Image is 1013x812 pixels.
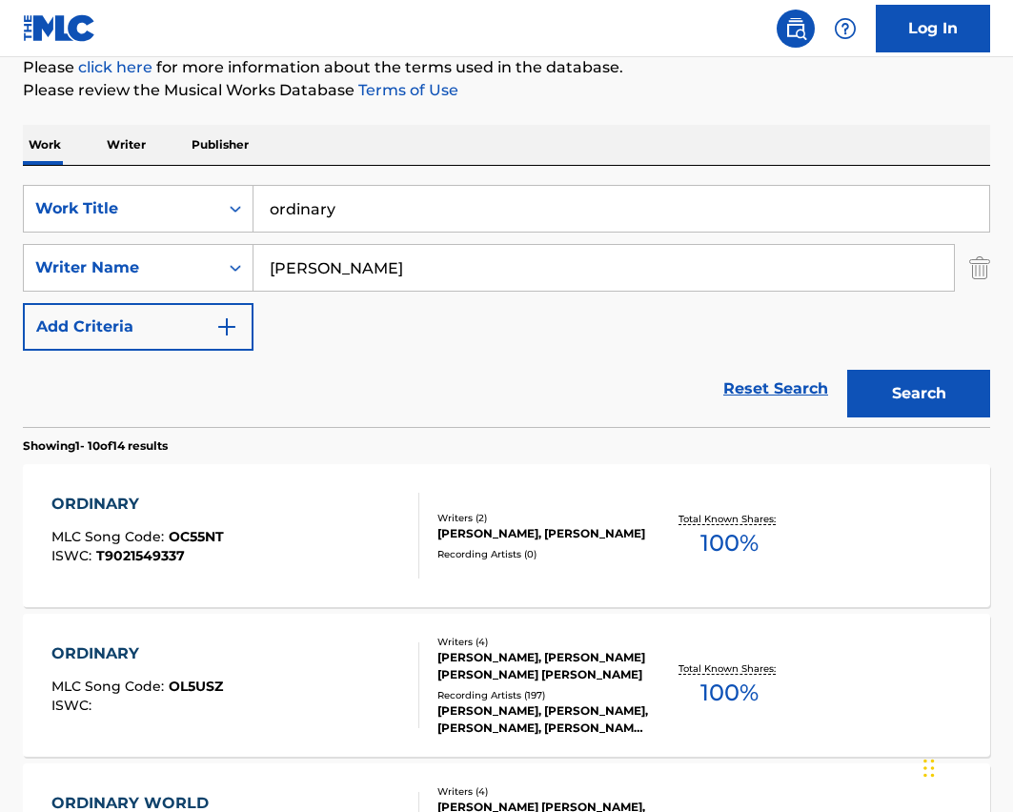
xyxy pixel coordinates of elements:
p: Publisher [186,125,254,165]
div: Help [826,10,864,48]
a: Reset Search [714,368,838,410]
div: [PERSON_NAME], [PERSON_NAME] [437,525,649,542]
span: 100 % [700,526,759,560]
span: MLC Song Code : [51,528,169,545]
a: click here [78,58,152,76]
p: Please review the Musical Works Database [23,79,990,102]
div: Writer Name [35,256,207,279]
p: Writer [101,125,152,165]
a: ORDINARYMLC Song Code:OL5USZISWC:Writers (4)[PERSON_NAME], [PERSON_NAME] [PERSON_NAME] [PERSON_NA... [23,614,990,757]
img: Delete Criterion [969,244,990,292]
a: ORDINARYMLC Song Code:OC55NTISWC:T9021549337Writers (2)[PERSON_NAME], [PERSON_NAME]Recording Arti... [23,464,990,607]
div: Work Title [35,197,207,220]
button: Search [847,370,990,417]
img: search [784,17,807,40]
a: Log In [876,5,990,52]
div: [PERSON_NAME], [PERSON_NAME] [PERSON_NAME] [PERSON_NAME] [437,649,649,683]
div: Drag [923,740,935,797]
a: Terms of Use [355,81,458,99]
p: Showing 1 - 10 of 14 results [23,437,168,455]
span: OC55NT [169,528,224,545]
div: Writers ( 4 ) [437,784,649,799]
div: Writers ( 2 ) [437,511,649,525]
span: MLC Song Code : [51,678,169,695]
form: Search Form [23,185,990,427]
p: Work [23,125,67,165]
span: T9021549337 [96,547,185,564]
div: Writers ( 4 ) [437,635,649,649]
span: ISWC : [51,547,96,564]
span: 100 % [700,676,759,710]
div: ORDINARY [51,642,223,665]
div: [PERSON_NAME], [PERSON_NAME], [PERSON_NAME], [PERSON_NAME], [PERSON_NAME] [437,702,649,737]
div: Recording Artists ( 197 ) [437,688,649,702]
iframe: Chat Widget [918,721,1013,812]
a: Public Search [777,10,815,48]
img: MLC Logo [23,14,96,42]
p: Total Known Shares: [679,512,780,526]
div: Recording Artists ( 0 ) [437,547,649,561]
span: OL5USZ [169,678,223,695]
button: Add Criteria [23,303,253,351]
div: ORDINARY [51,493,224,516]
p: Please for more information about the terms used in the database. [23,56,990,79]
p: Total Known Shares: [679,661,780,676]
img: 9d2ae6d4665cec9f34b9.svg [215,315,238,338]
img: help [834,17,857,40]
span: ISWC : [51,697,96,714]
